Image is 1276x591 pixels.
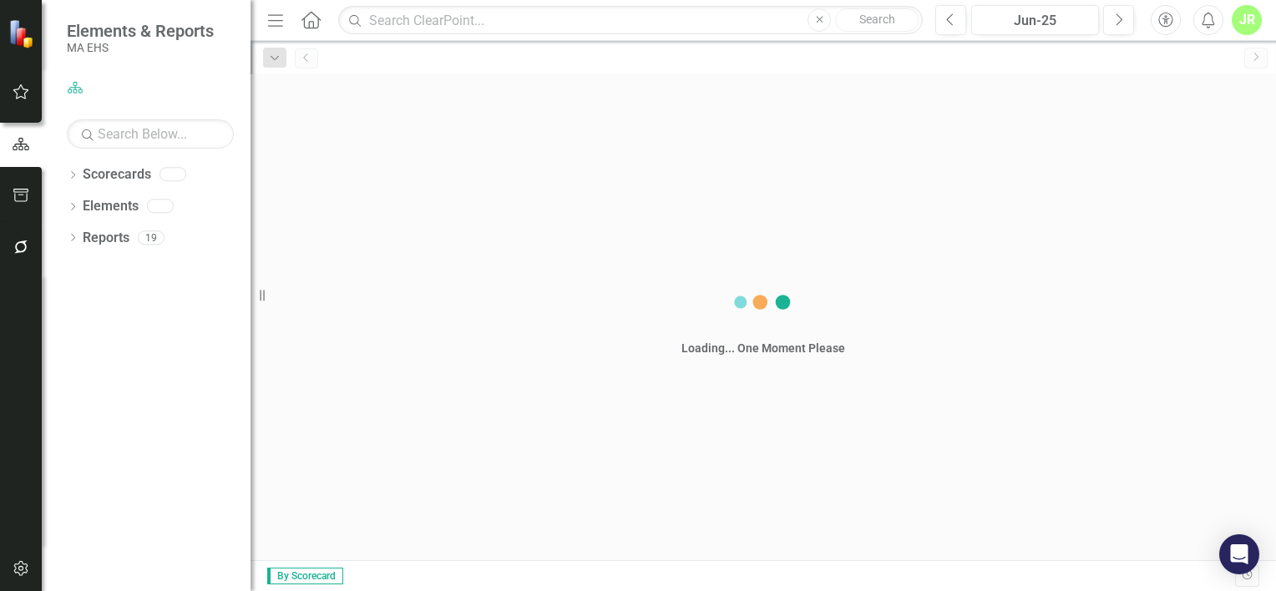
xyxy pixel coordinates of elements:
div: Jun-25 [977,11,1093,31]
input: Search ClearPoint... [338,6,923,35]
small: MA EHS [67,41,214,54]
input: Search Below... [67,119,234,149]
div: Loading... One Moment Please [681,340,845,356]
button: JR [1232,5,1262,35]
div: Open Intercom Messenger [1219,534,1259,574]
a: Scorecards [83,165,151,184]
img: ClearPoint Strategy [8,19,38,48]
span: Search [859,13,895,26]
button: Search [835,8,919,32]
div: 19 [138,230,165,245]
a: Reports [83,229,129,248]
button: Jun-25 [971,5,1099,35]
span: By Scorecard [267,568,343,584]
a: Elements [83,197,139,216]
span: Elements & Reports [67,21,214,41]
